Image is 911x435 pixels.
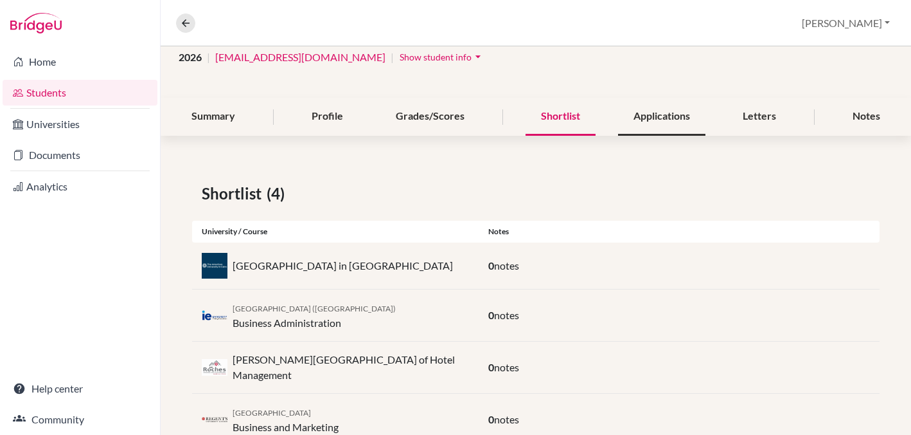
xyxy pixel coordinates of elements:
div: Shortlist [526,98,596,136]
a: Analytics [3,174,157,199]
img: es_les_cod_3l6l.jpeg [202,359,227,376]
span: 0 [488,361,494,373]
div: University / Course [192,226,479,237]
a: Documents [3,142,157,168]
button: [PERSON_NAME] [796,11,896,35]
a: Students [3,80,157,106]
a: [EMAIL_ADDRESS][DOMAIN_NAME] [215,50,385,65]
span: 0 [488,309,494,321]
span: notes [494,309,519,321]
a: Community [3,407,157,432]
img: gb_r18__av5cuu8.png [202,415,227,425]
span: | [207,50,210,65]
span: [GEOGRAPHIC_DATA] [233,408,311,418]
div: Letters [727,98,792,136]
a: Universities [3,111,157,137]
button: Show student infoarrow_drop_down [399,47,485,67]
p: [PERSON_NAME][GEOGRAPHIC_DATA] of Hotel Management [233,352,469,383]
span: (4) [267,182,290,205]
span: 0 [488,413,494,425]
div: Applications [618,98,705,136]
div: Business and Marketing [233,404,339,435]
a: Home [3,49,157,75]
img: eg_ame_8v453z1j.jpeg [202,253,227,279]
div: Grades/Scores [380,98,480,136]
img: Bridge-U [10,13,62,33]
span: notes [494,413,519,425]
span: | [391,50,394,65]
div: Summary [176,98,251,136]
p: [GEOGRAPHIC_DATA] in [GEOGRAPHIC_DATA] [233,258,453,273]
div: Business Administration [233,300,396,331]
span: 0 [488,259,494,272]
div: Notes [837,98,896,136]
span: Show student info [400,51,472,62]
span: notes [494,259,519,272]
span: Shortlist [202,182,267,205]
i: arrow_drop_down [472,50,484,63]
span: 2026 [179,50,202,65]
span: [GEOGRAPHIC_DATA] ([GEOGRAPHIC_DATA]) [233,304,396,313]
span: notes [494,361,519,373]
img: es_ie_ppg3uco7.png [202,310,227,320]
a: Help center [3,376,157,402]
div: Profile [296,98,358,136]
div: Notes [479,226,880,237]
